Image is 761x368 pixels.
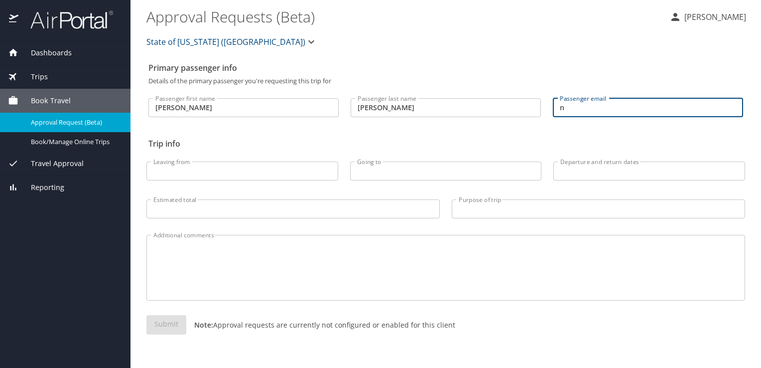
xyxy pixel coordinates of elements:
[18,182,64,193] span: Reporting
[9,10,19,29] img: icon-airportal.png
[186,320,455,330] p: Approval requests are currently not configured or enabled for this client
[31,137,119,147] span: Book/Manage Online Trips
[18,158,84,169] span: Travel Approval
[142,32,321,52] button: State of [US_STATE] ([GEOGRAPHIC_DATA])
[18,95,71,106] span: Book Travel
[18,47,72,58] span: Dashboards
[148,60,743,76] h2: Primary passenger info
[194,320,213,330] strong: Note:
[31,118,119,127] span: Approval Request (Beta)
[19,10,113,29] img: airportal-logo.png
[148,78,743,84] p: Details of the primary passenger you're requesting this trip for
[18,71,48,82] span: Trips
[146,35,305,49] span: State of [US_STATE] ([GEOGRAPHIC_DATA])
[665,8,750,26] button: [PERSON_NAME]
[146,1,661,32] h1: Approval Requests (Beta)
[681,11,746,23] p: [PERSON_NAME]
[148,136,743,152] h2: Trip info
